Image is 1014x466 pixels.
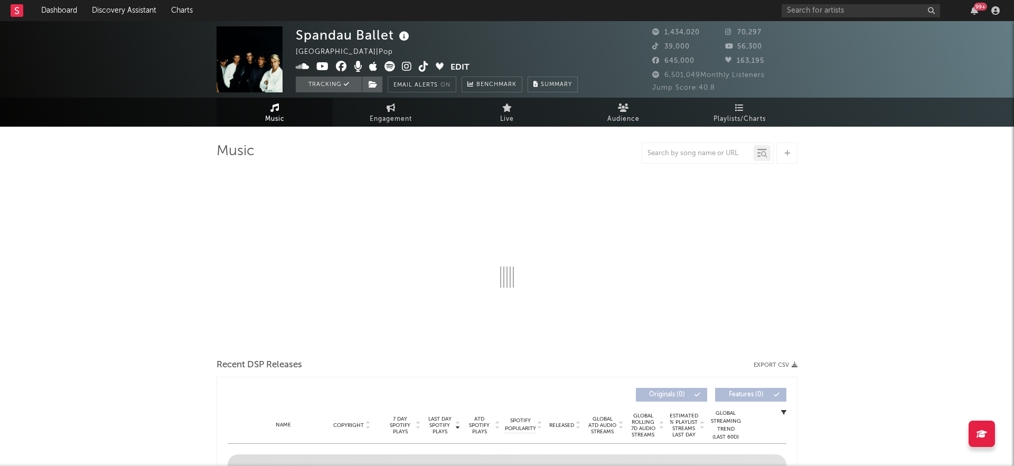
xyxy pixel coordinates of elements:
[249,421,318,429] div: Name
[722,392,771,398] span: Features ( 0 )
[476,79,517,91] span: Benchmark
[217,359,302,372] span: Recent DSP Releases
[541,82,572,88] span: Summary
[333,422,364,429] span: Copyright
[681,98,797,127] a: Playlists/Charts
[652,43,690,50] span: 39,000
[333,98,449,127] a: Engagement
[588,416,617,435] span: Global ATD Audio Streams
[217,98,333,127] a: Music
[710,410,741,441] div: Global Streaming Trend (Last 60D)
[725,43,762,50] span: 56,300
[971,6,978,15] button: 99+
[296,26,412,44] div: Spandau Ballet
[265,113,285,126] span: Music
[450,61,470,74] button: Edit
[652,58,694,64] span: 645,000
[652,84,715,91] span: Jump Score: 40.8
[388,77,456,92] button: Email AlertsOn
[449,98,565,127] a: Live
[607,113,640,126] span: Audience
[528,77,578,92] button: Summary
[713,113,766,126] span: Playlists/Charts
[669,413,698,438] span: Estimated % Playlist Streams Last Day
[500,113,514,126] span: Live
[296,46,405,59] div: [GEOGRAPHIC_DATA] | Pop
[505,417,536,433] span: Spotify Popularity
[642,149,754,158] input: Search by song name or URL
[549,422,574,429] span: Released
[782,4,940,17] input: Search for artists
[465,416,493,435] span: ATD Spotify Plays
[296,77,362,92] button: Tracking
[652,72,765,79] span: 6,501,049 Monthly Listeners
[370,113,412,126] span: Engagement
[462,77,522,92] a: Benchmark
[628,413,658,438] span: Global Rolling 7D Audio Streams
[643,392,691,398] span: Originals ( 0 )
[386,416,414,435] span: 7 Day Spotify Plays
[974,3,987,11] div: 99 +
[754,362,797,368] button: Export CSV
[426,416,454,435] span: Last Day Spotify Plays
[725,58,764,64] span: 163,195
[636,388,707,402] button: Originals(0)
[652,29,700,36] span: 1,434,020
[725,29,762,36] span: 70,297
[440,82,450,88] em: On
[715,388,786,402] button: Features(0)
[565,98,681,127] a: Audience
